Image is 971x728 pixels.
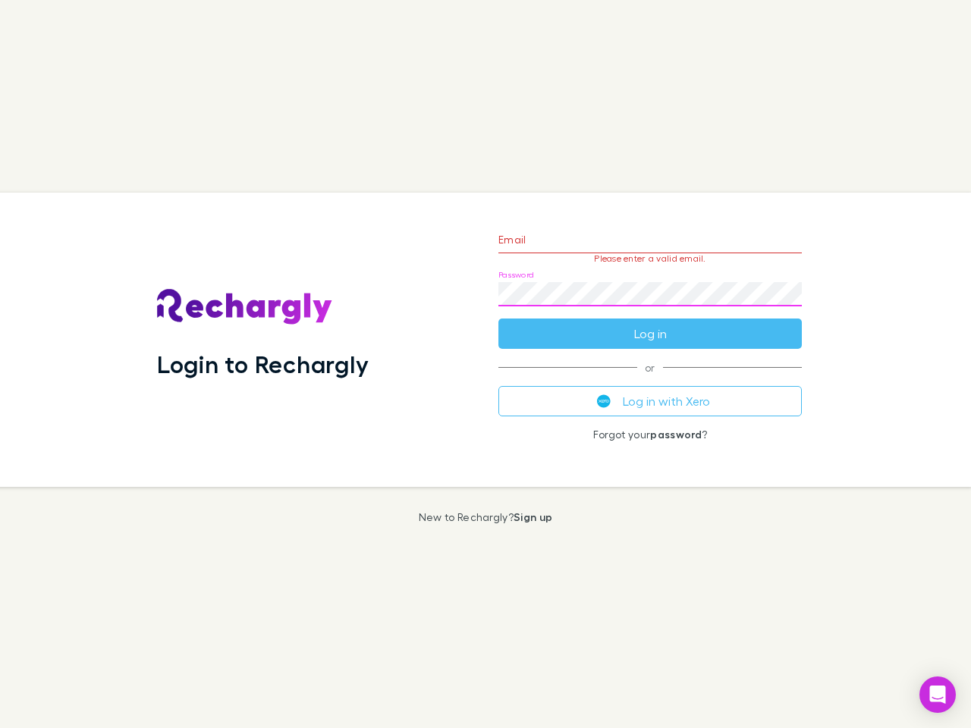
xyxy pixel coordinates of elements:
[498,367,802,368] span: or
[498,318,802,349] button: Log in
[157,350,369,378] h1: Login to Rechargly
[597,394,611,408] img: Xero's logo
[419,511,553,523] p: New to Rechargly?
[498,269,534,281] label: Password
[650,428,702,441] a: password
[498,253,802,264] p: Please enter a valid email.
[157,289,333,325] img: Rechargly's Logo
[514,510,552,523] a: Sign up
[498,386,802,416] button: Log in with Xero
[498,428,802,441] p: Forgot your ?
[919,676,956,713] div: Open Intercom Messenger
